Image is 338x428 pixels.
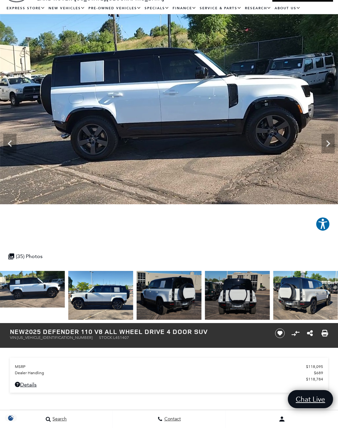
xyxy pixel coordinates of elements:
span: Dealer Handling [15,371,314,375]
a: Share this New 2025 Defender 110 V8 All Wheel Drive 4 Door SUV [307,329,313,337]
strong: New [10,327,25,336]
a: EXPRESS STORE [5,3,47,14]
span: L451407 [113,335,129,340]
a: Research [243,3,273,14]
img: Opt-Out Icon [3,414,18,421]
button: Open user profile menu [225,411,338,427]
img: New 2025 Fuji White LAND ROVER V8 image 12 [205,271,270,320]
div: (35) Photos [5,250,46,263]
a: Chat Live [288,390,333,408]
div: Previous [3,134,17,153]
span: Contact [163,416,181,422]
span: $118,784 [306,377,323,381]
button: Save vehicle [273,328,287,339]
section: Click to Open Cookie Consent Modal [3,414,18,421]
a: Pre-Owned Vehicles [87,3,143,14]
img: New 2025 Fuji White LAND ROVER V8 image 13 [273,271,338,320]
span: MSRP [15,364,306,369]
a: Print this New 2025 Defender 110 V8 All Wheel Drive 4 Door SUV [321,329,328,337]
a: Details [15,381,323,388]
span: Chat Live [292,395,328,404]
a: Dealer Handling $689 [15,371,323,375]
img: New 2025 Fuji White LAND ROVER V8 image 11 [137,271,202,320]
a: About Us [273,3,302,14]
button: Explore your accessibility options [316,217,330,231]
span: [US_VEHICLE_IDENTIFICATION_NUMBER] [17,335,92,340]
a: $118,784 [15,377,323,381]
img: New 2025 Fuji White LAND ROVER V8 image 10 [68,271,133,320]
span: VIN: [10,335,17,340]
span: $689 [314,371,323,375]
aside: Accessibility Help Desk [316,217,330,233]
span: Stock: [99,335,113,340]
h1: 2025 Defender 110 V8 All Wheel Drive 4 Door SUV [10,328,265,335]
nav: Main Navigation [5,3,333,14]
a: Service & Parts [198,3,243,14]
a: MSRP $118,095 [15,364,323,369]
a: Specials [143,3,171,14]
button: Compare Vehicle [290,328,300,338]
a: New Vehicles [47,3,87,14]
a: Finance [171,3,198,14]
span: $118,095 [306,364,323,369]
div: Next [321,134,335,153]
span: Search [51,416,67,422]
